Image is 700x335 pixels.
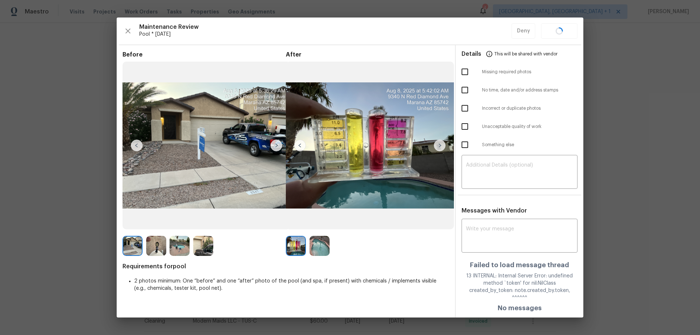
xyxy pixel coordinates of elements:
[482,69,577,75] span: Missing required photos
[494,45,557,63] span: This will be shared with vendor
[122,263,449,270] span: Requirements for pool
[271,140,282,151] img: right-chevron-button-url
[482,124,577,130] span: Unacceptable quality of work
[456,99,583,117] div: Incorrect or duplicate photos
[462,208,527,214] span: Messages with Vendor
[139,31,512,38] span: Pool * [DATE]
[286,51,449,58] span: After
[456,117,583,136] div: Unacceptable quality of work
[139,23,512,31] span: Maintenance Review
[482,87,577,93] span: No time, date and/or address stamps
[482,142,577,148] span: Something else
[456,81,583,99] div: No time, date and/or address stamps
[134,277,449,292] li: 2 photos minimum: One “before” and one “after” photo of the pool (and spa, if present) with chemi...
[456,136,583,154] div: Something else
[131,140,143,151] img: left-chevron-button-url
[294,140,306,151] img: left-chevron-button-url
[498,304,542,312] h4: No messages
[462,272,577,301] div: 13 INTERNAL: Internal Server Error: undefined method `token' for nil:NilClass created_by_token: n...
[434,140,446,151] img: right-chevron-button-url
[456,63,583,81] div: Missing required photos
[462,261,577,269] h4: Failed to load message thread
[482,105,577,112] span: Incorrect or duplicate photos
[462,45,481,63] span: Details
[122,51,286,58] span: Before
